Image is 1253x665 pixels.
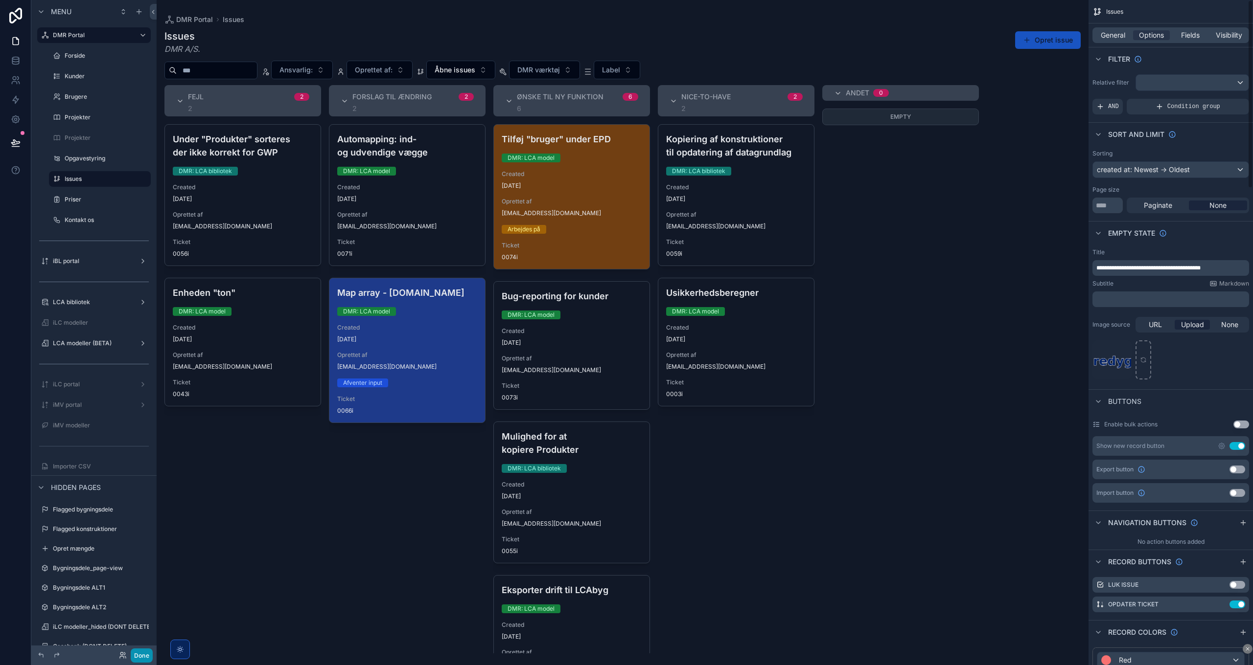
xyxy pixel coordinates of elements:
label: Kontakt os [65,216,149,224]
span: Record colors [1108,627,1166,637]
a: iLC modeller_hided (DONT DELETE) [37,619,151,635]
span: Navigation buttons [1108,518,1186,528]
label: Bygningsdele ALT1 [53,584,149,592]
label: Subtitle [1092,280,1114,288]
a: DMR Portal [37,27,151,43]
span: None [1221,320,1238,330]
span: Options [1139,30,1164,40]
label: Image source [1092,321,1132,329]
a: iLC modeller [37,315,151,331]
label: LCA bibliotek [53,298,135,306]
span: Fields [1181,30,1200,40]
label: Opdater ticket [1108,600,1159,608]
label: iLC portal [53,380,135,388]
a: Projekter [49,110,151,125]
span: Record buttons [1108,557,1171,567]
span: Visibility [1216,30,1242,40]
a: Issues [49,171,151,187]
label: Title [1092,248,1105,256]
span: General [1101,30,1125,40]
label: Priser [65,196,149,203]
label: Casebank (DONT DELETE) [53,643,149,650]
span: Import button [1096,489,1134,497]
button: Done [131,648,153,663]
label: Flagged konstruktioner [53,525,149,533]
label: Flagged bygningsdele [53,506,149,513]
span: None [1209,200,1227,210]
a: Bygningsdele ALT1 [37,580,151,596]
a: Brugere [49,89,151,105]
label: Opret mængde [53,545,149,553]
a: Kontakt os [49,212,151,228]
span: Issues [1106,8,1123,16]
span: AND [1108,103,1119,111]
label: Importer CSV [53,463,149,470]
div: created at: Newest -> Oldest [1093,162,1249,177]
div: No action buttons added [1089,534,1253,550]
label: Enable bulk actions [1104,421,1158,428]
a: Opgavestyring [49,151,151,166]
span: Empty state [1108,228,1155,238]
span: Paginate [1144,200,1172,210]
label: iLC modeller [53,319,149,327]
a: iBL portal [37,253,151,269]
div: scrollable content [1092,291,1249,307]
label: iMV portal [53,401,135,409]
a: Importer CSV [37,459,151,474]
span: Upload [1181,320,1204,330]
label: Sorting [1092,150,1113,157]
label: Page size [1092,186,1119,194]
a: Opret mængde [37,541,151,556]
label: LCA modeller (BETA) [53,339,135,347]
label: DMR Portal [53,31,131,39]
span: Filter [1108,54,1130,64]
label: Brugere [65,93,149,101]
button: created at: Newest -> Oldest [1092,161,1249,178]
a: iLC portal [37,377,151,392]
a: Kunder [49,68,151,84]
a: iMV modeller [37,418,151,433]
div: scrollable content [1092,260,1249,276]
label: Issues [65,175,145,183]
label: Projekter [65,113,149,121]
span: Hidden pages [51,483,101,492]
a: Flagged konstruktioner [37,521,151,537]
a: LCA modeller (BETA) [37,335,151,351]
span: Markdown [1219,280,1249,288]
span: URL [1149,320,1162,330]
label: Kunder [65,72,149,80]
label: iMV modeller [53,421,149,429]
label: Bygningsdele_page-view [53,564,149,572]
a: Bygningsdele ALT2 [37,599,151,615]
span: Condition group [1167,103,1220,111]
a: iMV portal [37,397,151,413]
label: Projekter [65,134,149,142]
label: iBL portal [53,257,135,265]
a: Flagged bygningsdele [37,502,151,517]
span: Sort And Limit [1108,130,1164,139]
label: iLC modeller_hided (DONT DELETE) [53,623,152,631]
a: Bygningsdele_page-view [37,560,151,576]
label: Opgavestyring [65,155,149,162]
span: Export button [1096,465,1134,473]
a: Priser [49,192,151,207]
label: Bygningsdele ALT2 [53,603,149,611]
span: Menu [51,7,71,17]
a: Casebank (DONT DELETE) [37,639,151,654]
div: Show new record button [1096,442,1164,450]
span: Buttons [1108,397,1141,406]
label: Luk issue [1108,581,1138,589]
a: Markdown [1209,280,1249,288]
a: Projekter [49,130,151,146]
a: Forside [49,48,151,64]
a: LCA bibliotek [37,294,151,310]
label: Relative filter [1092,79,1132,87]
label: Forside [65,52,149,60]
